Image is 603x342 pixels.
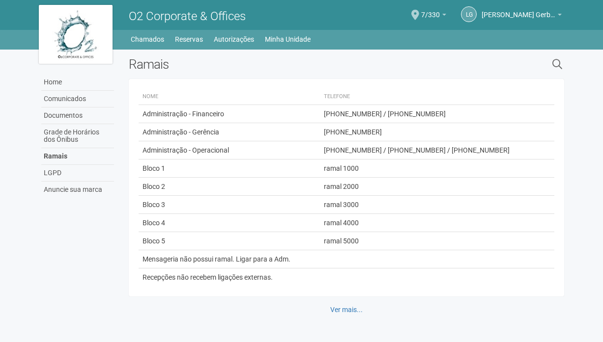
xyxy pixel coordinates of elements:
span: Mensageria não possui ramal. Ligar para a Adm. [143,255,290,263]
span: [PHONE_NUMBER] [324,128,382,136]
span: Administração - Operacional [143,146,229,154]
span: Administração - Gerência [143,128,219,136]
a: Comunicados [41,91,114,107]
span: 7/330 [421,1,440,19]
th: Telefone [320,89,546,105]
span: Recepções não recebem ligações externas. [143,273,273,281]
img: logo.jpg [39,5,113,64]
a: 7/330 [421,12,446,20]
a: Home [41,74,114,91]
span: Bloco 3 [143,201,165,209]
span: ramal 2000 [324,183,359,190]
a: LGPD [41,165,114,182]
span: ramal 1000 [324,164,359,172]
a: LG [461,6,477,22]
a: Ver mais... [324,301,369,318]
a: Minha Unidade [265,32,311,46]
span: Bloco 5 [143,237,165,245]
span: [PHONE_NUMBER] / [PHONE_NUMBER] [324,110,446,118]
span: ramal 4000 [324,219,359,227]
a: Reservas [175,32,203,46]
a: Anuncie sua marca [41,182,114,198]
span: O2 Corporate & Offices [129,9,246,23]
span: Administração - Financeiro [143,110,224,118]
span: Bloco 1 [143,164,165,172]
span: Luanne Gerbassi Campos [482,1,555,19]
span: [PHONE_NUMBER] / [PHONE_NUMBER] / [PHONE_NUMBER] [324,146,510,154]
h2: Ramais [129,57,452,72]
span: ramal 3000 [324,201,359,209]
a: Ramais [41,148,114,165]
span: Bloco 2 [143,183,165,190]
a: [PERSON_NAME] Gerbassi [PERSON_NAME] [482,12,562,20]
a: Grade de Horários dos Ônibus [41,124,114,148]
span: ramal 5000 [324,237,359,245]
span: Bloco 4 [143,219,165,227]
a: Documentos [41,107,114,124]
th: Nome [139,89,320,105]
a: Autorizações [214,32,254,46]
a: Chamados [131,32,164,46]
